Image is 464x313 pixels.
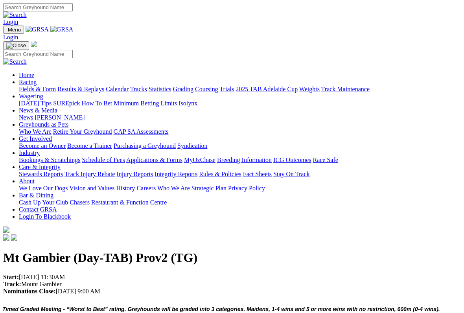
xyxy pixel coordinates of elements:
button: Toggle navigation [3,26,24,34]
a: Calendar [106,86,129,92]
a: Login [3,34,18,41]
a: Privacy Policy [228,185,265,191]
a: Login To Blackbook [19,213,71,220]
a: GAP SA Assessments [114,128,169,135]
div: News & Media [19,114,461,121]
a: Tracks [130,86,147,92]
div: Industry [19,156,461,164]
a: Purchasing a Greyhound [114,142,176,149]
a: Integrity Reports [155,171,197,177]
input: Search [3,3,73,11]
div: Care & Integrity [19,171,461,178]
a: Fields & Form [19,86,56,92]
a: Track Injury Rebate [64,171,115,177]
div: About [19,185,461,192]
strong: Nominations Close: [3,288,56,295]
a: Login [3,18,18,25]
a: Wagering [19,93,43,99]
a: How To Bet [82,100,112,107]
div: Racing [19,86,461,93]
a: Stay On Track [273,171,309,177]
a: Contact GRSA [19,206,57,213]
a: ICG Outcomes [273,156,311,163]
a: Bar & Dining [19,192,53,199]
a: Chasers Restaurant & Function Centre [70,199,167,206]
a: Strategic Plan [191,185,226,191]
img: Close [6,42,26,49]
a: Vision and Values [69,185,114,191]
span: Menu [8,27,21,33]
img: twitter.svg [11,234,17,241]
a: [DATE] Tips [19,100,52,107]
a: Results & Replays [57,86,104,92]
a: History [116,185,135,191]
a: Minimum Betting Limits [114,100,177,107]
a: Become a Trainer [67,142,112,149]
a: Fact Sheets [243,171,272,177]
a: Racing [19,79,37,85]
a: Cash Up Your Club [19,199,68,206]
img: logo-grsa-white.png [31,41,37,47]
a: Trials [219,86,234,92]
a: Home [19,72,34,78]
a: Bookings & Scratchings [19,156,80,163]
button: Toggle navigation [3,41,29,50]
a: Applications & Forms [126,156,182,163]
a: Who We Are [19,128,52,135]
a: Statistics [149,86,171,92]
a: Greyhounds as Pets [19,121,68,128]
a: Coursing [195,86,218,92]
a: Grading [173,86,193,92]
img: GRSA [50,26,74,33]
img: logo-grsa-white.png [3,226,9,233]
a: Retire Your Greyhound [53,128,112,135]
a: Care & Integrity [19,164,61,170]
a: Race Safe [313,156,338,163]
strong: Track: [3,281,21,287]
a: Weights [299,86,320,92]
strong: Start: [3,274,19,280]
a: Syndication [177,142,207,149]
a: News [19,114,33,121]
a: We Love Our Dogs [19,185,68,191]
div: Wagering [19,100,461,107]
a: Breeding Information [217,156,272,163]
img: GRSA [26,26,49,33]
div: Get Involved [19,142,461,149]
a: Isolynx [179,100,197,107]
a: Who We Are [157,185,190,191]
a: News & Media [19,107,57,114]
img: Search [3,58,27,65]
img: facebook.svg [3,234,9,241]
img: Search [3,11,27,18]
div: Greyhounds as Pets [19,128,461,135]
a: MyOzChase [184,156,215,163]
a: Industry [19,149,40,156]
p: [DATE] 11:30AM Mount Gambier [DATE] 9:00 AM [3,274,461,295]
a: [PERSON_NAME] [35,114,85,121]
a: Rules & Policies [199,171,241,177]
a: Get Involved [19,135,52,142]
a: Become an Owner [19,142,66,149]
a: Injury Reports [116,171,153,177]
a: Stewards Reports [19,171,63,177]
h1: Mt Gambier (Day-TAB) Prov2 (TG) [3,250,461,265]
a: 2025 TAB Adelaide Cup [236,86,298,92]
a: SUREpick [53,100,80,107]
div: Bar & Dining [19,199,461,206]
a: About [19,178,35,184]
a: Careers [136,185,156,191]
a: Track Maintenance [321,86,370,92]
a: Schedule of Fees [82,156,125,163]
input: Search [3,50,73,58]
